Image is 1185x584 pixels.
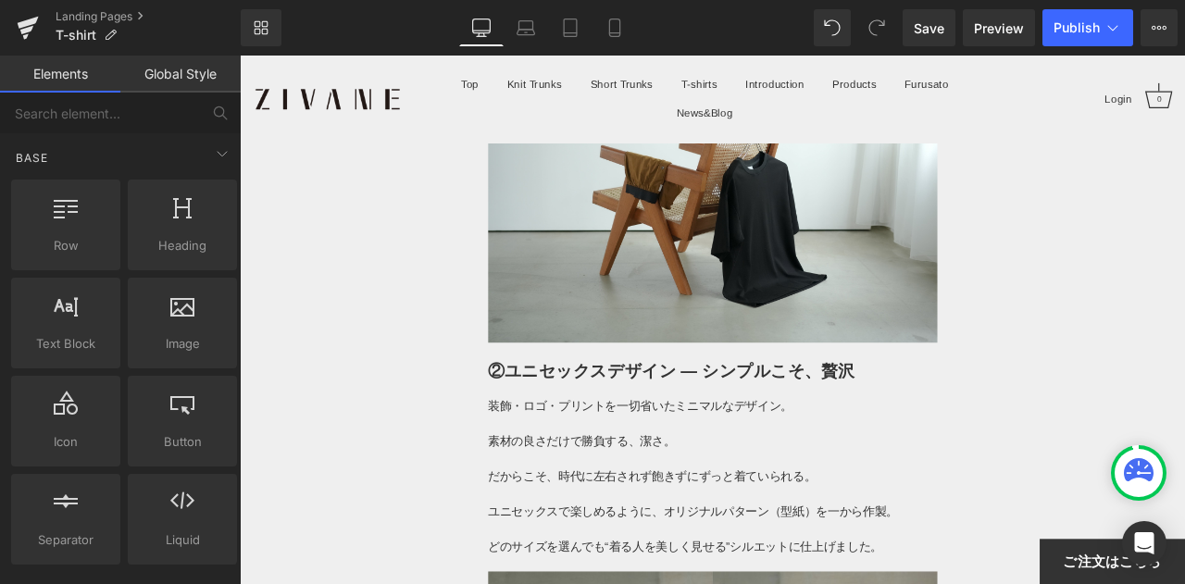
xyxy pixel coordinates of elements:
[1122,521,1166,565] div: Open Intercom Messenger
[17,432,115,452] span: Icon
[17,530,115,550] span: Separator
[17,334,115,354] span: Text Block
[120,56,241,93] a: Global Style
[14,149,50,167] span: Base
[294,530,827,552] p: ユニセックスで楽しめるように、オリジナルパターン（型紙）を一から作製。
[294,405,827,427] p: 装飾・ロゴ・プリントを一切省いたミニマルなデザイン。
[133,530,231,550] span: Liquid
[914,19,944,38] span: Save
[974,19,1024,38] span: Preview
[133,236,231,255] span: Heading
[294,447,827,468] p: 素材の良さだけで勝負する、潔さ。
[1054,20,1100,35] span: Publish
[963,9,1035,46] a: Preview
[814,9,851,46] button: Undo
[133,334,231,354] span: Image
[592,9,637,46] a: Mobile
[548,9,592,46] a: Tablet
[56,28,96,43] span: T-shirt
[459,9,504,46] a: Desktop
[133,432,231,452] span: Button
[1141,9,1178,46] button: More
[858,9,895,46] button: Redo
[1042,9,1133,46] button: Publish
[504,9,548,46] a: Laptop
[294,359,729,386] b: ②ユニセックスデザイン ― シンプルこそ、贅沢
[241,9,281,46] a: New Library
[56,9,241,24] a: Landing Pages
[294,489,827,510] p: だからこそ、時代に左右されず飽きずにずっと着ていられる。
[17,236,115,255] span: Row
